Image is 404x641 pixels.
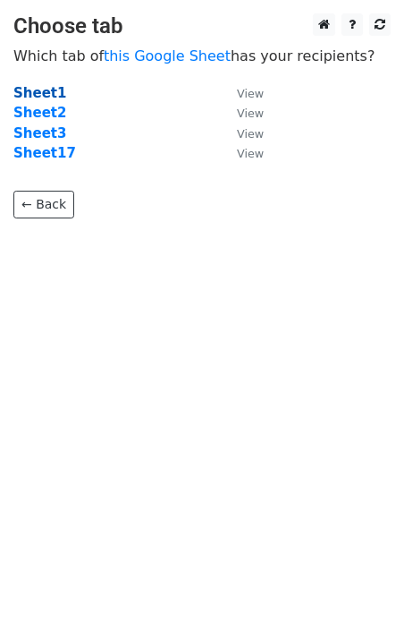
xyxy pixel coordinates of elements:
[104,47,231,64] a: this Google Sheet
[13,47,391,65] p: Which tab of has your recipients?
[219,125,264,141] a: View
[13,145,76,161] a: Sheet17
[315,555,404,641] iframe: Chat Widget
[13,191,74,218] a: ← Back
[237,127,264,141] small: View
[237,107,264,120] small: View
[13,105,66,121] a: Sheet2
[219,85,264,101] a: View
[13,85,66,101] a: Sheet1
[219,145,264,161] a: View
[13,125,66,141] a: Sheet3
[237,147,264,160] small: View
[219,105,264,121] a: View
[237,87,264,100] small: View
[13,13,391,39] h3: Choose tab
